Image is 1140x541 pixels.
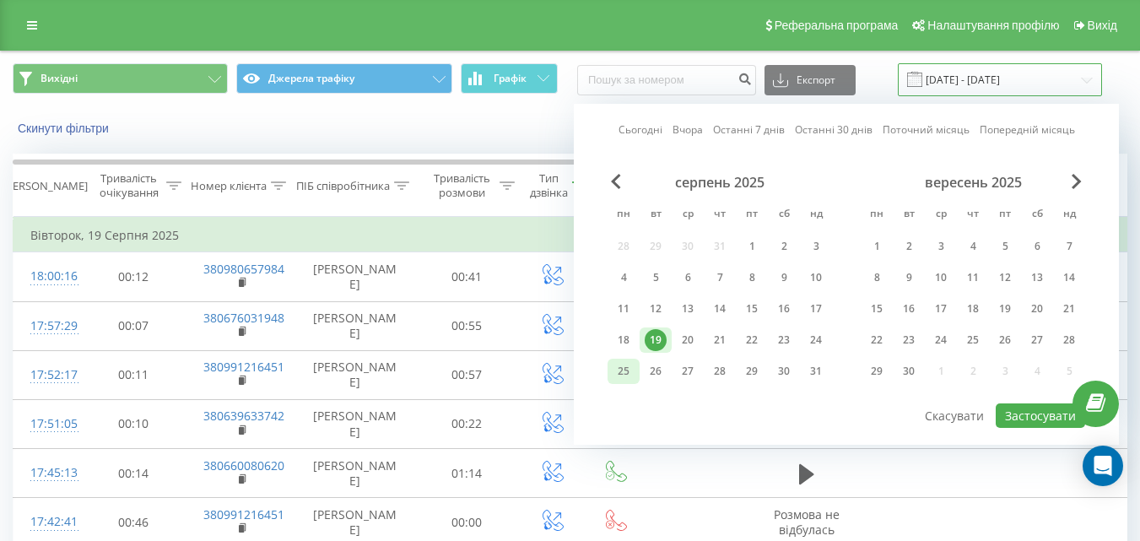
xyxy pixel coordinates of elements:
[1083,446,1123,486] div: Open Intercom Messenger
[203,359,284,375] a: 380991216451
[962,235,984,257] div: 4
[980,122,1075,138] a: Попередній місяць
[429,171,495,200] div: Тривалість розмови
[803,203,829,228] abbr: неділя
[861,296,893,322] div: пн 15 вер 2025 р.
[800,234,832,259] div: нд 3 серп 2025 р.
[741,298,763,320] div: 15
[773,267,795,289] div: 9
[296,449,414,498] td: [PERSON_NAME]
[1053,234,1085,259] div: нд 7 вер 2025 р.
[1058,267,1080,289] div: 14
[896,203,921,228] abbr: вівторок
[709,298,731,320] div: 14
[805,235,827,257] div: 3
[713,122,785,138] a: Останні 7 днів
[994,298,1016,320] div: 19
[768,327,800,353] div: сб 23 серп 2025 р.
[577,65,756,95] input: Пошук за номером
[203,457,284,473] a: 380660080620
[768,265,800,290] div: сб 9 серп 2025 р.
[677,298,699,320] div: 13
[925,234,957,259] div: ср 3 вер 2025 р.
[898,267,920,289] div: 9
[414,350,520,399] td: 00:57
[898,298,920,320] div: 16
[741,329,763,351] div: 22
[1056,203,1082,228] abbr: неділя
[613,267,635,289] div: 4
[925,265,957,290] div: ср 10 вер 2025 р.
[994,267,1016,289] div: 12
[1021,265,1053,290] div: сб 13 вер 2025 р.
[611,174,621,189] span: Previous Month
[672,265,704,290] div: ср 6 серп 2025 р.
[608,296,640,322] div: пн 11 серп 2025 р.
[13,121,117,136] button: Скинути фільтри
[989,265,1021,290] div: пт 12 вер 2025 р.
[1021,234,1053,259] div: сб 6 вер 2025 р.
[1058,298,1080,320] div: 21
[1021,327,1053,353] div: сб 27 вер 2025 р.
[962,267,984,289] div: 11
[645,329,667,351] div: 19
[81,252,186,301] td: 00:12
[861,359,893,384] div: пн 29 вер 2025 р.
[672,327,704,353] div: ср 20 серп 2025 р.
[645,360,667,382] div: 26
[989,327,1021,353] div: пт 26 вер 2025 р.
[608,327,640,353] div: пн 18 серп 2025 р.
[709,329,731,351] div: 21
[203,261,284,277] a: 380980657984
[930,235,952,257] div: 3
[916,403,993,428] button: Скасувати
[768,296,800,322] div: сб 16 серп 2025 р.
[957,296,989,322] div: чт 18 вер 2025 р.
[741,360,763,382] div: 29
[608,359,640,384] div: пн 25 серп 2025 р.
[773,298,795,320] div: 16
[640,359,672,384] div: вт 26 серп 2025 р.
[203,506,284,522] a: 380991216451
[866,235,888,257] div: 1
[805,360,827,382] div: 31
[768,234,800,259] div: сб 2 серп 2025 р.
[30,457,64,490] div: 17:45:13
[805,298,827,320] div: 17
[677,329,699,351] div: 20
[962,329,984,351] div: 25
[30,260,64,293] div: 18:00:16
[898,329,920,351] div: 23
[643,203,668,228] abbr: вівторок
[962,298,984,320] div: 18
[861,327,893,353] div: пн 22 вер 2025 р.
[203,408,284,424] a: 380639633742
[957,265,989,290] div: чт 11 вер 2025 р.
[930,267,952,289] div: 10
[81,350,186,399] td: 00:11
[672,296,704,322] div: ср 13 серп 2025 р.
[800,359,832,384] div: нд 31 серп 2025 р.
[866,360,888,382] div: 29
[530,171,568,200] div: Тип дзвінка
[704,327,736,353] div: чт 21 серп 2025 р.
[296,179,390,193] div: ПІБ співробітника
[736,327,768,353] div: пт 22 серп 2025 р.
[864,203,889,228] abbr: понеділок
[709,267,731,289] div: 7
[795,122,873,138] a: Останні 30 днів
[1088,19,1117,32] span: Вихід
[774,506,840,538] span: Розмова не відбулась
[800,327,832,353] div: нд 24 серп 2025 р.
[13,63,228,94] button: Вихідні
[704,265,736,290] div: чт 7 серп 2025 р.
[893,327,925,353] div: вт 23 вер 2025 р.
[861,174,1085,191] div: вересень 2025
[461,63,558,94] button: Графік
[800,296,832,322] div: нд 17 серп 2025 р.
[992,203,1018,228] abbr: п’ятниця
[773,329,795,351] div: 23
[81,449,186,498] td: 00:14
[739,203,765,228] abbr: п’ятниця
[296,301,414,350] td: [PERSON_NAME]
